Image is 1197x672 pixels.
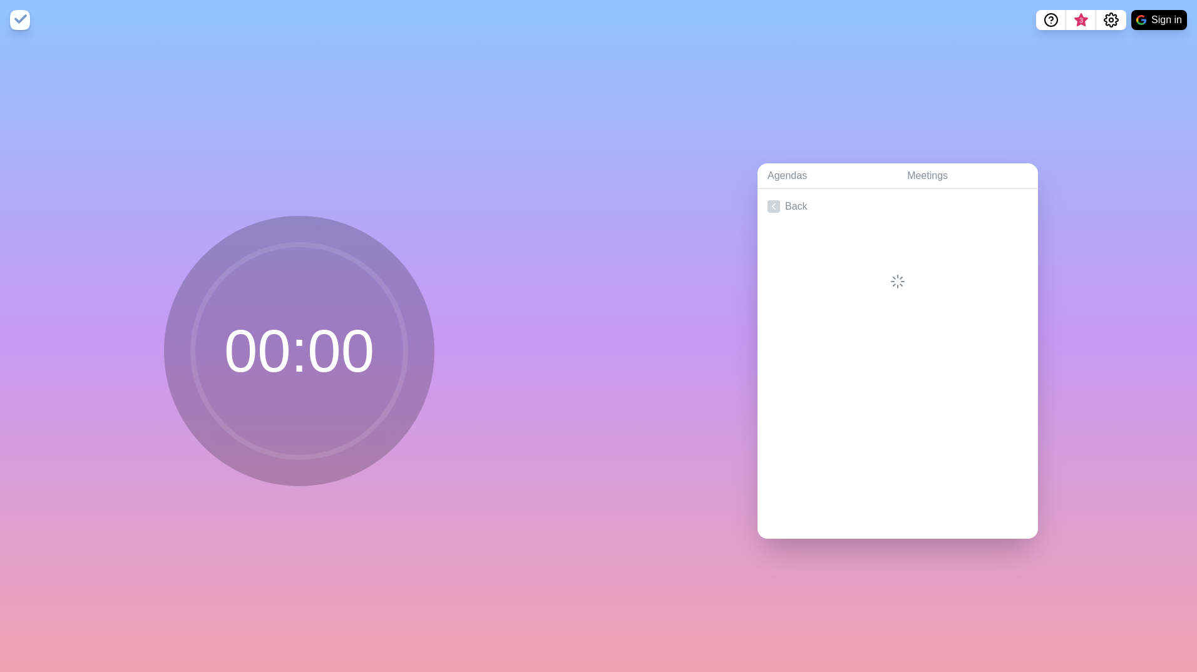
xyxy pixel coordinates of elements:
a: Back [758,189,1038,224]
img: google logo [1136,15,1146,25]
button: Settings [1096,10,1126,30]
a: Meetings [897,163,1038,189]
button: Help [1036,10,1066,30]
button: What’s new [1066,10,1096,30]
span: 3 [1076,16,1086,26]
button: Sign in [1131,10,1187,30]
a: Agendas [758,163,897,189]
img: timeblocks logo [10,10,30,30]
